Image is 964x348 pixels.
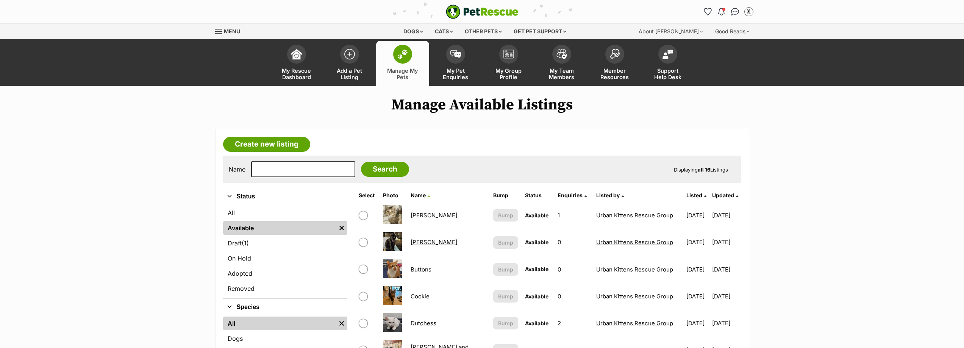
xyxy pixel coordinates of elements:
[380,189,407,201] th: Photo
[712,202,740,228] td: [DATE]
[411,212,457,219] a: [PERSON_NAME]
[674,167,728,173] span: Displaying Listings
[336,221,347,235] a: Remove filter
[525,320,548,326] span: Available
[323,41,376,86] a: Add a Pet Listing
[223,204,347,298] div: Status
[555,229,592,255] td: 0
[596,192,624,198] a: Listed by
[242,239,249,248] span: (1)
[596,192,620,198] span: Listed by
[224,28,240,34] span: Menu
[556,49,567,59] img: team-members-icon-5396bd8760b3fe7c0b43da4ab00e1e3bb1a5d9ba89233759b79545d2d3fc5d0d.svg
[712,283,740,309] td: [DATE]
[223,302,347,312] button: Species
[525,266,548,272] span: Available
[490,189,521,201] th: Bump
[398,24,428,39] div: Dogs
[493,263,518,276] button: Bump
[459,24,507,39] div: Other pets
[493,317,518,329] button: Bump
[702,6,755,18] ul: Account quick links
[376,41,429,86] a: Manage My Pets
[535,41,588,86] a: My Team Members
[525,293,548,300] span: Available
[683,256,711,282] td: [DATE]
[270,41,323,86] a: My Rescue Dashboard
[596,293,673,300] a: Urban Kittens Rescue Group
[596,320,673,327] a: Urban Kittens Rescue Group
[223,267,347,280] a: Adopted
[712,256,740,282] td: [DATE]
[498,265,513,273] span: Bump
[712,310,740,336] td: [DATE]
[718,8,724,16] img: notifications-46538b983faf8c2785f20acdc204bb7945ddae34d4c08c2a6579f10ce5e182be.svg
[555,202,592,228] td: 1
[411,266,431,273] a: Buttons
[712,192,734,198] span: Updated
[596,212,673,219] a: Urban Kittens Rescue Group
[450,50,461,58] img: pet-enquiries-icon-7e3ad2cf08bfb03b45e93fb7055b45f3efa6380592205ae92323e6603595dc1f.svg
[397,49,408,59] img: manage-my-pets-icon-02211641906a0b7f246fdf0571729dbe1e7629f14944591b6c1af311fb30b64b.svg
[683,202,711,228] td: [DATE]
[598,67,632,80] span: Member Resources
[336,317,347,330] a: Remove filter
[446,5,519,19] a: PetRescue
[525,239,548,245] span: Available
[215,24,245,37] a: Menu
[633,24,708,39] div: About [PERSON_NAME]
[361,162,409,177] input: Search
[223,251,347,265] a: On Hold
[411,293,430,300] a: Cookie
[493,209,518,222] button: Bump
[683,310,711,336] td: [DATE]
[492,67,526,80] span: My Group Profile
[716,6,728,18] button: Notifications
[745,8,753,16] img: Urban Kittens Rescue Group profile pic
[503,50,514,59] img: group-profile-icon-3fa3cf56718a62981997c0bc7e787c4b2cf8bcc04b72c1350f741eb67cf2f40e.svg
[429,41,482,86] a: My Pet Enquiries
[493,236,518,249] button: Bump
[356,189,379,201] th: Select
[411,320,436,327] a: Dutchess
[729,6,741,18] a: Conversations
[609,49,620,59] img: member-resources-icon-8e73f808a243e03378d46382f2149f9095a855e16c252ad45f914b54edf8863c.svg
[555,310,592,336] td: 2
[686,192,706,198] a: Listed
[333,67,367,80] span: Add a Pet Listing
[482,41,535,86] a: My Group Profile
[223,137,310,152] a: Create new listing
[683,283,711,309] td: [DATE]
[229,166,245,173] label: Name
[743,6,755,18] button: My account
[430,24,458,39] div: Cats
[588,41,641,86] a: Member Resources
[698,167,710,173] strong: all 16
[439,67,473,80] span: My Pet Enquiries
[223,317,336,330] a: All
[731,8,739,16] img: chat-41dd97257d64d25036548639549fe6c8038ab92f7586957e7f3b1b290dea8141.svg
[545,67,579,80] span: My Team Members
[596,239,673,246] a: Urban Kittens Rescue Group
[223,192,347,201] button: Status
[683,229,711,255] td: [DATE]
[386,67,420,80] span: Manage My Pets
[508,24,572,39] div: Get pet support
[710,24,755,39] div: Good Reads
[223,332,347,345] a: Dogs
[498,239,513,247] span: Bump
[702,6,714,18] a: Favourites
[498,319,513,327] span: Bump
[411,192,430,198] a: Name
[344,49,355,59] img: add-pet-listing-icon-0afa8454b4691262ce3f59096e99ab1cd57d4a30225e0717b998d2c9b9846f56.svg
[411,192,426,198] span: Name
[662,50,673,59] img: help-desk-icon-fdf02630f3aa405de69fd3d07c3f3aa587a6932b1a1747fa1d2bba05be0121f9.svg
[223,282,347,295] a: Removed
[411,239,457,246] a: [PERSON_NAME]
[712,229,740,255] td: [DATE]
[498,292,513,300] span: Bump
[555,256,592,282] td: 0
[493,290,518,303] button: Bump
[558,192,583,198] span: translation missing: en.admin.listings.index.attributes.enquiries
[596,266,673,273] a: Urban Kittens Rescue Group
